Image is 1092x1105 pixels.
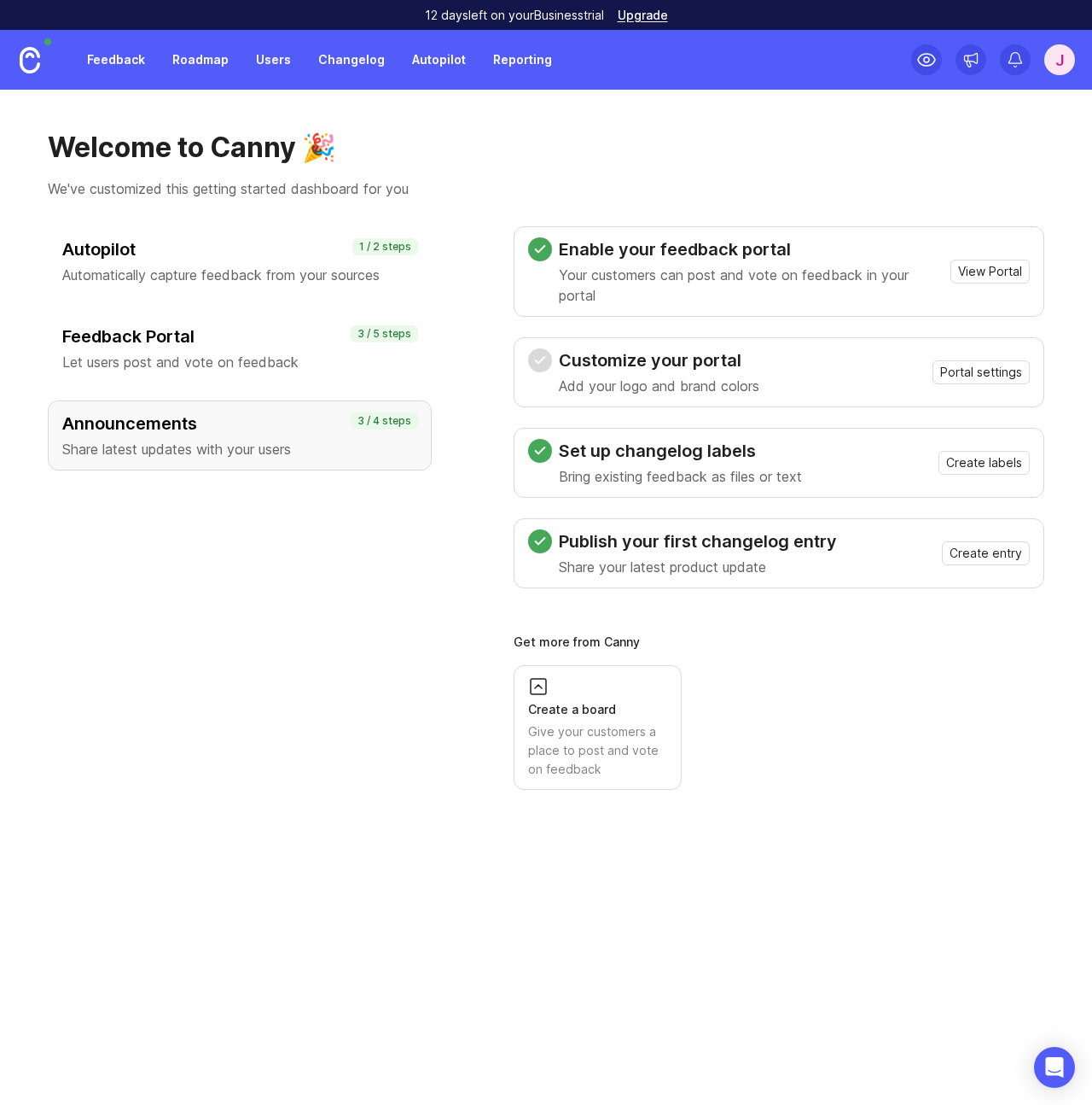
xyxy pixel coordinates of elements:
[48,131,1044,165] h1: Welcome to Canny 🎉
[559,265,944,306] p: Your customers can post and vote on feedback in your portal
[246,44,301,75] a: Users
[559,237,944,261] h3: Enable your feedback portal
[940,364,1022,381] span: Portal settings
[77,44,155,75] a: Feedback
[62,412,417,436] h3: Announcements
[946,454,1022,471] span: Create labels
[48,178,1044,199] p: We've customized this getting started dashboard for you
[357,414,411,428] p: 3 / 4 steps
[559,439,802,463] h3: Set up changelog labels
[528,722,667,779] div: Give your customers a place to post and vote on feedback
[48,226,432,296] button: AutopilotAutomatically capture feedback from your sources1 / 2 steps
[483,44,562,75] a: Reporting
[357,327,411,341] p: 3 / 5 steps
[308,44,395,75] a: Changelog
[62,352,417,372] p: Let users post and vote on feedback
[938,451,1030,475] button: Create labels
[559,557,837,577] p: Share your latest product update
[528,700,667,719] div: Create a board
[20,47,40,73] img: Canny Home
[514,665,682,790] a: Create a boardGive your customers a place to post and vote on feedback
[559,466,802,487] p: Bring existing feedback as files or text
[618,9,668,21] a: Upgrade
[62,265,417,285] p: Automatically capture feedback from your sources
[1034,1047,1075,1088] div: Open Intercom Messenger
[559,529,837,553] h3: Publish your first changelog entry
[48,313,432,383] button: Feedback PortalLet users post and vote on feedback3 / 5 steps
[402,44,476,75] a: Autopilot
[62,324,417,348] h3: Feedback Portal
[62,439,417,459] p: Share latest updates with your users
[942,541,1030,565] button: Create entry
[559,376,759,396] p: Add your logo and brand colors
[514,636,1044,648] div: Get more from Canny
[359,240,411,254] p: 1 / 2 steps
[162,44,239,75] a: Roadmap
[62,237,417,261] h3: Autopilot
[958,263,1022,280] span: View Portal
[48,400,432,471] button: AnnouncementsShare latest updates with your users3 / 4 steps
[559,348,759,372] h3: Customize your portal
[950,545,1022,562] span: Create entry
[932,360,1030,384] button: Portal settings
[950,260,1030,284] button: View Portal
[425,7,604,24] p: 12 days left on your Business trial
[1044,44,1075,75] button: J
